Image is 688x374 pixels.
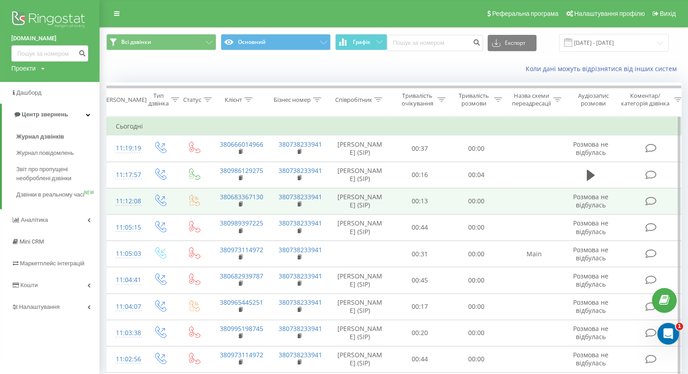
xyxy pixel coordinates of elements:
div: [PERSON_NAME] [101,96,147,104]
td: 00:00 [448,320,505,346]
button: Всі дзвінки [106,34,216,50]
div: Тип дзвінка [148,92,169,107]
input: Пошук за номером [387,35,483,51]
span: Всі дзвінки [121,38,151,46]
td: [PERSON_NAME] (SIP) [328,162,392,188]
td: 00:00 [448,346,505,372]
td: [PERSON_NAME] (SIP) [328,135,392,162]
span: Налаштування профілю [574,10,645,17]
td: 00:00 [448,188,505,214]
span: Mini CRM [19,238,44,245]
img: Ringostat logo [11,9,88,32]
div: 11:04:07 [116,298,134,316]
span: Розмова не відбулась [573,272,608,288]
span: Журнал дзвінків [16,132,64,141]
a: 380738233941 [279,245,322,254]
td: 00:31 [392,241,448,267]
div: 11:17:57 [116,166,134,184]
span: Розмова не відбулась [573,350,608,367]
td: [PERSON_NAME] (SIP) [328,214,392,240]
div: 11:05:15 [116,219,134,236]
td: [PERSON_NAME] (SIP) [328,346,392,372]
div: 11:12:08 [116,192,134,210]
button: Експорт [488,35,536,51]
td: 00:44 [392,214,448,240]
a: Журнал повідомлень [16,145,100,161]
div: 11:03:38 [116,324,134,342]
a: 380973114972 [220,245,263,254]
a: 380965445251 [220,298,263,307]
div: Проекти [11,64,36,73]
a: 380738233941 [279,166,322,175]
button: Графік [335,34,387,50]
span: Налаштування [19,303,60,310]
td: 00:00 [448,135,505,162]
span: Розмова не відбулась [573,192,608,209]
a: 380986129275 [220,166,263,175]
span: Розмова не відбулась [573,298,608,315]
span: Кошти [20,282,38,288]
input: Пошук за номером [11,45,88,62]
td: Сьогодні [107,117,686,135]
span: Аналiтика [21,216,48,223]
iframe: Intercom live chat [657,323,679,345]
a: 380738233941 [279,219,322,227]
td: 00:45 [392,267,448,293]
a: 380738233941 [279,272,322,280]
span: Дзвінки в реальному часі [16,190,84,199]
span: Розмова не відбулась [573,140,608,157]
td: 00:00 [448,267,505,293]
td: 00:04 [448,162,505,188]
span: Розмова не відбулась [573,324,608,341]
a: 380738233941 [279,192,322,201]
div: Бізнес номер [274,96,311,104]
span: Реферальна програма [492,10,559,17]
a: Дзвінки в реальному часіNEW [16,187,100,203]
div: Тривалість розмови [456,92,492,107]
span: Вихід [660,10,676,17]
td: 00:13 [392,188,448,214]
a: Коли дані можуть відрізнятися вiд інших систем [526,64,681,73]
span: 1 [676,323,683,330]
td: [PERSON_NAME] (SIP) [328,188,392,214]
div: Тривалість очікування [399,92,435,107]
td: 00:00 [448,241,505,267]
span: Журнал повідомлень [16,149,74,158]
td: 00:17 [392,293,448,320]
a: 380738233941 [279,350,322,359]
td: 00:00 [448,293,505,320]
div: Аудіозапис розмови [571,92,615,107]
div: 11:02:56 [116,350,134,368]
a: Звіт про пропущені необроблені дзвінки [16,161,100,187]
a: 380989397225 [220,219,263,227]
a: 380738233941 [279,298,322,307]
div: 11:04:41 [116,271,134,289]
span: Дашборд [16,89,42,96]
a: 380995198745 [220,324,263,333]
td: [PERSON_NAME] (SIP) [328,320,392,346]
a: [DOMAIN_NAME] [11,34,88,43]
a: 380738233941 [279,324,322,333]
td: 00:16 [392,162,448,188]
td: 00:20 [392,320,448,346]
span: Центр звернень [22,111,68,118]
a: 380973114972 [220,350,263,359]
a: Центр звернень [2,104,100,125]
td: Main [505,241,564,267]
div: 11:19:19 [116,139,134,157]
a: Журнал дзвінків [16,129,100,145]
span: Звіт про пропущені необроблені дзвінки [16,165,95,183]
a: 380682939787 [220,272,263,280]
div: Співробітник [335,96,372,104]
span: Маркетплейс інтеграцій [20,260,85,267]
td: [PERSON_NAME] (SIP) [328,293,392,320]
div: Назва схеми переадресації [512,92,551,107]
div: 11:05:03 [116,245,134,263]
td: 00:37 [392,135,448,162]
span: Графік [353,39,370,45]
div: Клієнт [225,96,242,104]
a: 380666014966 [220,140,263,149]
button: Основний [221,34,331,50]
a: 380738233941 [279,140,322,149]
div: Статус [183,96,201,104]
